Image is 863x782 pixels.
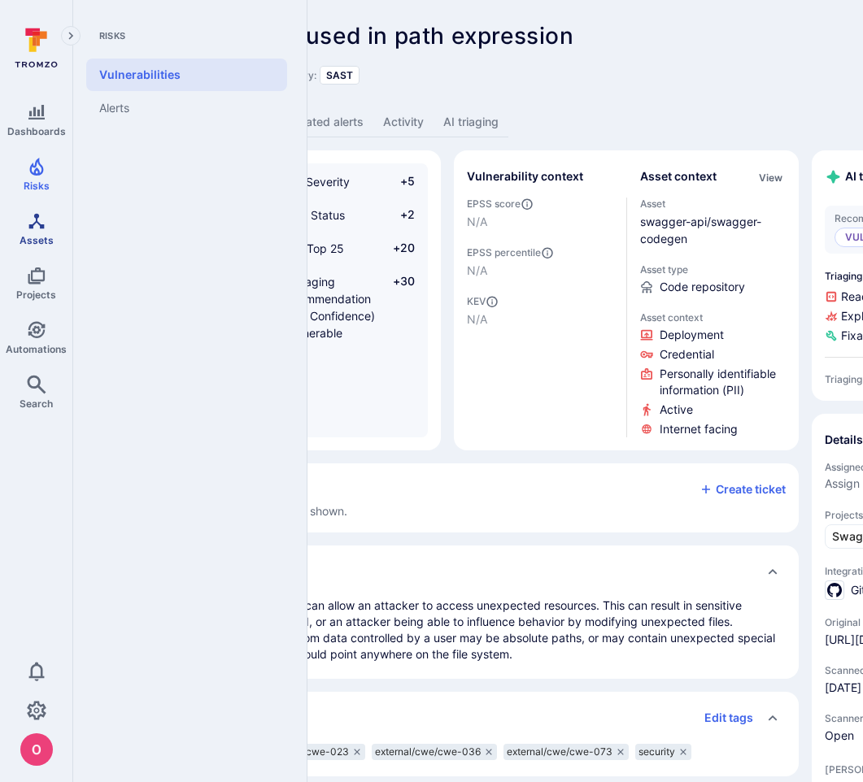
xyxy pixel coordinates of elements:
[86,29,287,42] span: Risks
[278,208,345,222] span: Open Status
[278,241,344,255] span: CWE Top 25
[467,168,583,185] h2: Vulnerability context
[635,744,691,760] div: security
[660,279,745,295] span: Code repository
[691,705,753,731] button: Edit tags
[467,198,613,211] span: EPSS score
[384,273,415,341] span: +30
[259,107,373,137] a: Associated alerts
[278,275,375,340] span: AI Triaging Recommendation (High Confidence) - Vulnerable
[825,432,863,448] h2: Details
[434,107,508,137] a: AI triaging
[65,29,76,43] i: Expand navigation menu
[660,327,724,343] span: Click to view evidence
[467,263,613,279] span: N/A
[86,91,287,125] a: Alerts
[640,198,787,210] span: Asset
[503,744,629,760] div: external/cwe/cwe-073
[320,66,360,85] div: SAST
[373,107,434,137] a: Activity
[16,289,56,301] span: Projects
[660,402,693,418] span: Click to view evidence
[61,26,81,46] button: Expand navigation menu
[20,398,53,410] span: Search
[700,482,786,497] button: Create ticket
[372,744,497,760] div: external/cwe/cwe-036
[96,463,799,532] div: Collapse
[20,733,53,766] img: ACg8ocJcCe-YbLxGm5tc0PuNRxmgP8aEm0RBXn6duO8aeMVK9zjHhw=s96-c
[7,125,66,137] span: Dashboards
[467,214,613,230] span: N/A
[756,172,786,184] button: View
[96,22,574,50] span: Uncontrolled data used in path expression
[384,240,415,257] span: +20
[96,463,799,532] section: tickets card
[756,168,786,185] div: Click to view all asset context details
[384,173,415,190] span: +5
[96,692,799,744] div: Collapse tags
[6,343,67,355] span: Automations
[20,733,53,766] div: oleg malkov
[660,421,738,437] span: Click to view evidence
[640,168,717,185] h2: Asset context
[86,59,287,91] a: Vulnerabilities
[24,180,50,192] span: Risks
[109,597,786,663] p: Accessing paths controlled by users can allow an attacker to access unexpected resources. This ca...
[467,311,613,328] span: N/A
[660,366,787,398] span: Click to view evidence
[640,215,761,245] a: swagger-api/swagger-codegen
[639,745,675,758] span: security
[467,246,613,259] span: EPSS percentile
[640,311,787,324] span: Asset context
[96,545,799,597] div: Collapse description
[278,175,350,189] span: High Severity
[640,263,787,276] span: Asset type
[375,745,481,758] span: external/cwe/cwe-036
[384,206,415,224] span: +2
[660,346,714,363] span: Click to view evidence
[507,745,612,758] span: external/cwe/cwe-073
[467,295,613,308] span: KEV
[20,234,54,246] span: Assets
